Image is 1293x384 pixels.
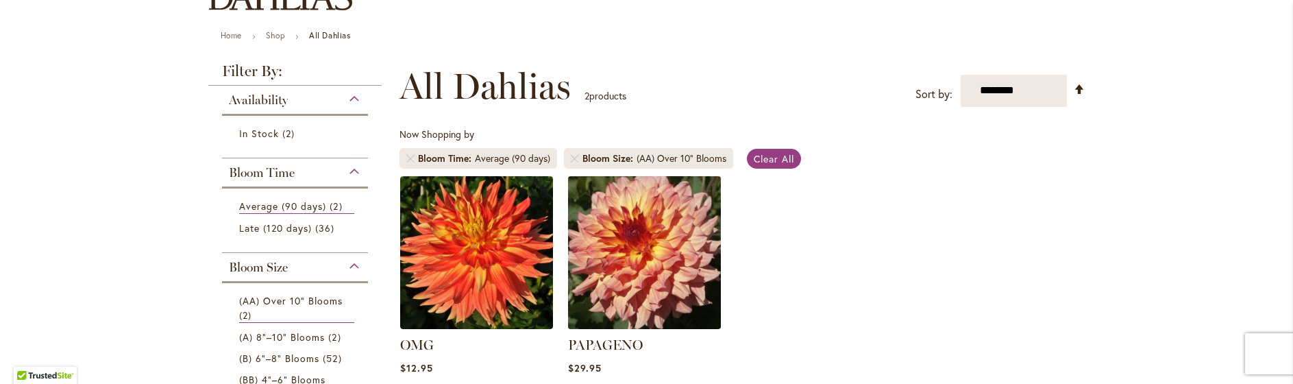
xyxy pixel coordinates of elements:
span: 2 [282,126,298,141]
span: Now Shopping by [399,128,474,141]
img: Omg [400,176,553,329]
a: (AA) Over 10" Blooms 2 [239,293,355,323]
label: Sort by: [915,82,952,107]
span: Average (90 days) [239,200,327,213]
span: (A) 8"–10" Blooms [239,331,325,344]
span: All Dahlias [399,66,571,107]
span: Late (120 days) [239,221,312,235]
a: Late (120 days) 36 [239,221,355,235]
p: products [584,85,626,107]
img: Papageno [564,172,724,333]
a: Shop [266,30,285,40]
a: Average (90 days) 2 [239,199,355,214]
span: 2 [584,89,589,102]
a: Omg [400,319,553,332]
a: In Stock 2 [239,126,355,141]
a: Remove Bloom Time Average (90 days) [406,154,415,163]
span: In Stock [239,127,279,140]
a: PAPAGENO [568,337,643,353]
strong: All Dahlias [309,30,351,40]
span: 36 [315,221,338,235]
span: $12.95 [400,361,433,374]
span: (B) 6"–8" Blooms [239,352,320,365]
a: Papageno [568,319,721,332]
strong: Filter By: [208,64,382,86]
span: Bloom Time [418,152,475,165]
span: 2 [239,308,255,322]
div: Average (90 days) [475,152,550,165]
span: 52 [323,351,345,365]
span: Clear All [754,152,794,165]
span: (AA) Over 10" Blooms [239,294,343,307]
div: (AA) Over 10" Blooms [637,152,726,165]
a: (B) 6"–8" Blooms 52 [239,351,355,365]
span: Bloom Size [582,152,637,165]
a: Clear All [747,149,801,169]
span: 2 [328,330,344,344]
span: Bloom Time [229,165,295,180]
a: Home [221,30,242,40]
span: 2 [330,199,345,213]
a: OMG [400,337,434,353]
span: Availability [229,93,288,108]
a: Remove Bloom Size (AA) Over 10" Blooms [571,154,579,163]
a: (A) 8"–10" Blooms 2 [239,330,355,344]
span: $29.95 [568,361,602,374]
span: Bloom Size [229,260,288,275]
iframe: Launch Accessibility Center [10,335,49,374]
